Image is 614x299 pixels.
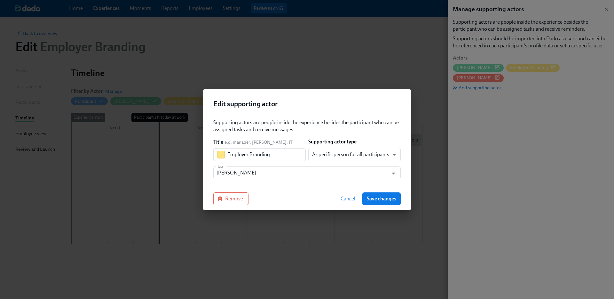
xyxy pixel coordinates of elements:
button: Save changes [362,192,401,205]
button: Remove [213,192,248,205]
h2: Edit supporting actor [213,99,401,109]
label: Supporting actor type [308,138,357,145]
div: A specific person for all participants [308,148,401,161]
label: Title [213,139,223,146]
span: e.g. manager, [PERSON_NAME], IT [224,139,293,145]
button: Cancel [336,192,360,205]
span: Save changes [367,196,396,202]
div: Supporting actors are people inside the experience besides the participant who can be assigned ta... [213,119,401,133]
button: Open [389,168,398,178]
input: Manager [227,148,306,161]
input: Type to search users [216,166,385,179]
span: Cancel [341,196,355,202]
span: Remove [219,196,243,202]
